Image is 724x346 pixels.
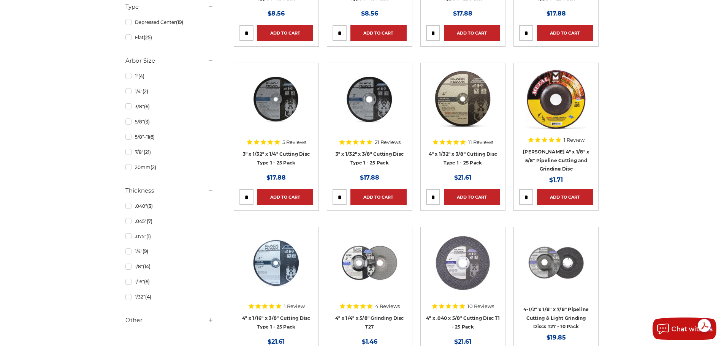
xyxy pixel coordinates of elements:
a: 1" [125,70,214,83]
span: 4 Reviews [375,304,400,309]
a: 7/8" [125,145,214,159]
span: $17.88 [360,174,379,181]
span: (2) [143,88,148,94]
a: 1/4" [125,245,214,258]
span: (6) [144,104,150,109]
h5: Thickness [125,186,214,195]
span: $8.56 [268,10,285,17]
a: 3" x 1/32" x 1/4" Cutting Disc [239,68,313,142]
span: 1 Review [284,304,305,309]
img: View of Black Hawk's 4 1/2 inch T27 pipeline disc, showing both front and back of the grinding wh... [526,232,586,293]
span: 5 Reviews [282,140,306,145]
span: (4) [138,73,144,79]
span: $21.61 [268,338,285,345]
a: [PERSON_NAME] 4" x 1/8" x 5/8" Pipeline Cutting and Grinding Disc [523,149,589,172]
span: $1.46 [362,338,377,345]
img: 4" x 1/16" x 3/8" Cutting Disc [246,232,307,293]
span: (6) [144,279,150,284]
img: 3" x 1/32" x 3/8" Cut Off Wheel [339,68,400,129]
span: 11 Reviews [468,140,493,145]
span: (3) [147,203,153,209]
span: 10 Reviews [467,304,494,309]
a: .045" [125,215,214,228]
img: Mercer 4" x 1/8" x 5/8 Cutting and Light Grinding Wheel [526,68,586,129]
a: 3" x 1/32" x 3/8" Cutting Disc Type 1 - 25 Pack [336,151,404,166]
button: Chat with us [653,318,716,340]
a: 4" x 1/16" x 3/8" Cutting Disc Type 1 - 25 Pack [242,315,311,330]
span: (2) [151,164,156,170]
a: 4" x 1/32" x 3/8" Cutting Disc [426,68,500,142]
a: 1/16" [125,275,214,288]
span: (14) [143,264,151,269]
a: 4" x 1/32" x 3/8" Cutting Disc Type 1 - 25 Pack [429,151,497,166]
a: Add to Cart [537,25,593,41]
span: $17.88 [453,10,472,17]
span: $21.61 [454,174,471,181]
a: 4" x .040 x 5/8" Cutting Disc T1 - 25 Pack [426,315,500,330]
img: 3" x 1/32" x 1/4" Cutting Disc [246,68,307,129]
span: (6) [149,134,155,140]
img: 4 inch cut off wheel for angle grinder [432,232,493,293]
span: (25) [144,35,152,40]
span: 1 Review [564,137,585,142]
span: (9) [143,248,148,254]
h5: Type [125,2,214,11]
a: Add to Cart [257,25,313,41]
a: View of Black Hawk's 4 1/2 inch T27 pipeline disc, showing both front and back of the grinding wh... [519,232,593,306]
img: 4 inch BHA grinding wheels [339,232,400,293]
a: 5/8"-11 [125,130,214,144]
a: 1/4" [125,85,214,98]
a: 4" x 1/16" x 3/8" Cutting Disc [239,232,313,306]
a: Flat [125,31,214,44]
a: .075" [125,230,214,243]
a: Add to Cart [350,25,406,41]
span: $17.88 [547,10,566,17]
a: Add to Cart [350,189,406,205]
span: (19) [176,19,183,25]
a: Add to Cart [444,189,500,205]
a: 3/8" [125,100,214,113]
span: $1.71 [549,176,563,183]
span: (21) [144,149,151,155]
a: 5/8" [125,115,214,128]
a: 4-1/2" x 1/8" x 7/8" Pipeline Cutting & Light Grinding Discs T27 - 10 Pack [523,307,589,329]
a: 20mm [125,161,214,174]
span: (3) [144,119,150,125]
span: 21 Reviews [375,140,401,145]
a: 4" x 1/4" x 5/8" Grinding Disc T27 [335,315,404,330]
a: 3" x 1/32" x 1/4" Cutting Disc Type 1 - 25 Pack [243,151,310,166]
span: (1) [146,234,151,239]
span: $19.85 [547,334,566,341]
a: 1/32" [125,290,214,303]
a: Add to Cart [537,189,593,205]
h5: Other [125,316,214,325]
a: .040" [125,199,214,213]
span: $17.88 [266,174,286,181]
h5: Arbor Size [125,56,214,65]
a: 4 inch BHA grinding wheels [333,232,406,306]
a: 3" x 1/32" x 3/8" Cut Off Wheel [333,68,406,142]
span: (7) [147,218,152,224]
a: 4 inch cut off wheel for angle grinder [426,232,500,306]
a: Mercer 4" x 1/8" x 5/8 Cutting and Light Grinding Wheel [519,68,593,142]
img: 4" x 1/32" x 3/8" Cutting Disc [432,68,493,129]
span: (4) [145,294,151,300]
a: Add to Cart [257,189,313,205]
a: Depressed Center [125,16,214,29]
span: Chat with us [672,325,713,333]
a: Add to Cart [444,25,500,41]
a: 1/8" [125,260,214,273]
span: $8.56 [361,10,378,17]
span: $21.61 [454,338,471,345]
